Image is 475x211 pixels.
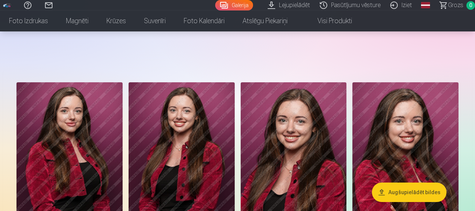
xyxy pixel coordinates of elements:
button: Augšupielādēt bildes [372,183,447,202]
a: Suvenīri [135,10,175,31]
span: Grozs [448,1,463,10]
span: 0 [466,1,475,10]
a: Magnēti [57,10,97,31]
a: Krūzes [97,10,135,31]
a: Visi produkti [297,10,361,31]
a: Atslēgu piekariņi [234,10,297,31]
img: /fa1 [3,3,11,7]
a: Foto kalendāri [175,10,234,31]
